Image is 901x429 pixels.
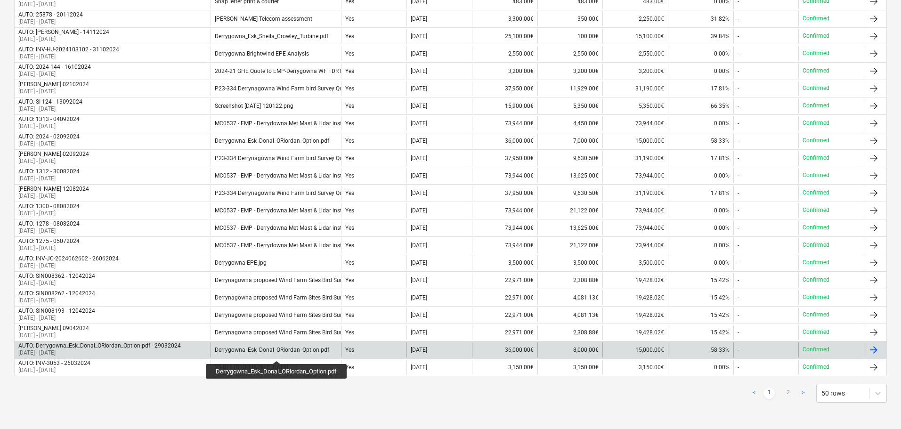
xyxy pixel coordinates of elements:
div: [DATE] [411,294,427,301]
div: 4,081.13€ [537,308,603,323]
div: [DATE] [411,16,427,22]
span: 0.00% [714,120,730,127]
p: [DATE] - [DATE] [18,244,80,252]
div: [DATE] [411,68,427,74]
div: 4,450.00€ [537,116,603,131]
div: [DATE] [411,155,427,162]
div: Derrygowna_Esk_Donal_ORiordan_Option.pdf [215,347,329,353]
div: 22,971.00€ [472,273,537,288]
div: - [738,68,739,74]
div: 25,100.00€ [472,29,537,44]
span: 0.00% [714,242,730,249]
div: Yes [341,203,406,218]
p: [DATE] - [DATE] [18,366,90,374]
div: MC0537 - EMP - Derrydowna Met Mast & Lidar install [215,120,348,127]
div: P23-334 Derrynagowna Wind Farm bird Survey Quote Summer 2024# [215,155,392,162]
span: 0.00% [714,259,730,266]
a: Page 2 [782,388,794,399]
div: 73,944.00€ [472,116,537,131]
div: - [738,259,739,266]
div: AUTO: [PERSON_NAME] - 14112024 [18,29,109,35]
div: - [738,242,739,249]
div: 15,900.00€ [472,98,537,113]
div: Yes [341,238,406,253]
div: [DATE] [411,347,427,353]
div: 73,944.00€ [472,238,537,253]
span: 58.33% [711,347,730,353]
div: Yes [341,98,406,113]
p: [DATE] - [DATE] [18,210,80,218]
div: Yes [341,186,406,201]
div: [PERSON_NAME] 02102024 [18,81,89,88]
div: [DATE] [411,50,427,57]
div: - [738,50,739,57]
div: 73,944.00€ [602,168,668,183]
span: 17.81% [711,190,730,196]
div: - [738,294,739,301]
p: [DATE] - [DATE] [18,262,119,270]
p: Confirmed [803,137,829,145]
div: 5,350.00€ [602,98,668,113]
div: 23-016 [GEOGRAPHIC_DATA] [215,364,288,371]
p: Confirmed [803,119,829,127]
div: Yes [341,81,406,96]
div: 3,200.00€ [472,64,537,79]
div: 73,944.00€ [472,220,537,235]
div: 21,122.00€ [537,203,603,218]
div: AUTO: SI-124 - 13092024 [18,98,82,105]
a: Page 1 is your current page [763,388,775,399]
div: AUTO: SIN008362 - 12042024 [18,273,95,279]
span: 0.00% [714,364,730,371]
div: AUTO: 2024 - 02092024 [18,133,80,140]
div: Yes [341,308,406,323]
div: Yes [341,133,406,148]
div: [PERSON_NAME] 09042024 [18,325,89,332]
p: [DATE] - [DATE] [18,88,89,96]
div: - [738,225,739,231]
iframe: Chat Widget [854,384,901,429]
p: [DATE] - [DATE] [18,35,109,43]
div: - [738,16,739,22]
div: [PERSON_NAME] 02092024 [18,151,89,157]
div: [DATE] [411,172,427,179]
div: 2,250.00€ [602,11,668,26]
div: - [738,190,739,196]
div: 31,190.00€ [602,186,668,201]
div: Derrygowna Brightwind EPE Analysis [215,50,309,57]
div: 2,308.88€ [537,325,603,340]
div: 5,350.00€ [537,98,603,113]
p: Confirmed [803,311,829,319]
p: Confirmed [803,363,829,371]
p: Confirmed [803,49,829,57]
div: Derrygowna EPE.jpg [215,259,267,266]
div: 7,000.00€ [537,133,603,148]
p: Confirmed [803,259,829,267]
div: 73,944.00€ [472,168,537,183]
div: 2,308.88€ [537,273,603,288]
div: 15,000.00€ [602,133,668,148]
div: - [738,347,739,353]
div: - [738,155,739,162]
div: 2,550.00€ [602,46,668,61]
p: Confirmed [803,102,829,110]
span: 0.00% [714,207,730,214]
div: 31,190.00€ [602,151,668,166]
div: Derrynagowna proposed Wind Farm Sites Bird Survey Quote Winter 23-24.pdf [215,294,411,301]
p: [DATE] - [DATE] [18,140,80,148]
div: Yes [341,64,406,79]
div: 3,150.00€ [537,360,603,375]
p: [DATE] - [DATE] [18,349,181,357]
div: Yes [341,273,406,288]
div: 13,625.00€ [537,220,603,235]
p: Confirmed [803,189,829,197]
div: 350.00€ [537,11,603,26]
div: AUTO: 2024-144 - 16102024 [18,64,91,70]
p: [DATE] - [DATE] [18,70,91,78]
div: AUTO: INV-3053 - 26032024 [18,360,90,366]
div: - [738,312,739,318]
div: Yes [341,29,406,44]
p: [DATE] - [DATE] [18,279,95,287]
span: 0.00% [714,68,730,74]
p: [DATE] - [DATE] [18,53,119,61]
div: 19,428.02€ [602,273,668,288]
